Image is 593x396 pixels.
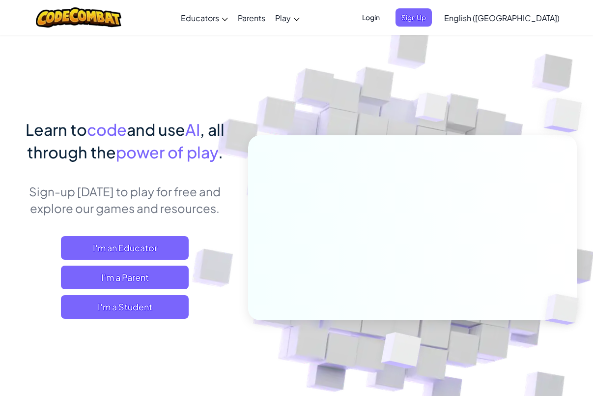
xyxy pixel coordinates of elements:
p: Sign-up [DATE] to play for free and explore our games and resources. [17,183,233,216]
span: Educators [181,13,219,23]
span: code [87,120,127,139]
button: Login [356,8,386,27]
span: and use [127,120,185,139]
span: English ([GEOGRAPHIC_DATA]) [444,13,560,23]
button: Sign Up [395,8,432,27]
img: Overlap cubes [396,73,467,147]
img: Overlap cubes [357,311,445,393]
span: Play [275,13,291,23]
span: AI [185,120,200,139]
button: I'm a Student [61,295,189,319]
a: I'm a Parent [61,266,189,289]
a: Educators [176,4,233,31]
a: Parents [233,4,270,31]
img: CodeCombat logo [36,7,122,28]
span: Learn to [26,120,87,139]
a: English ([GEOGRAPHIC_DATA]) [439,4,565,31]
span: . [218,142,223,162]
a: I'm an Educator [61,236,189,260]
span: power of play [116,142,218,162]
a: Play [270,4,305,31]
